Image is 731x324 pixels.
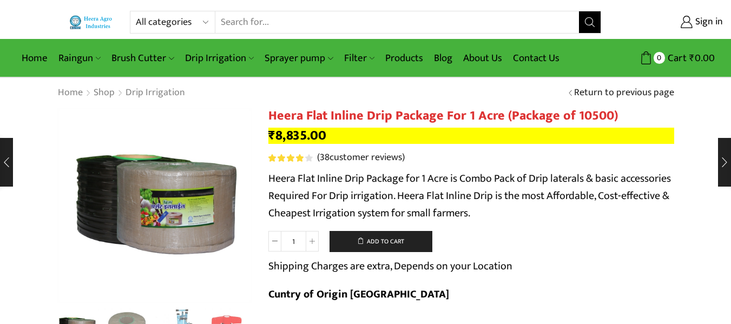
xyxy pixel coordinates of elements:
[689,50,695,67] span: ₹
[268,154,305,162] span: Rated out of 5 based on customer ratings
[281,231,306,252] input: Product quantity
[57,86,83,100] a: Home
[574,86,674,100] a: Return to previous page
[125,86,186,100] a: Drip Irrigation
[693,15,723,29] span: Sign in
[654,52,665,63] span: 0
[508,45,565,71] a: Contact Us
[57,86,186,100] nav: Breadcrumb
[268,108,674,124] h1: Heera Flat Inline Drip Package For 1 Acre (Package of 10500)
[612,48,715,68] a: 0 Cart ₹0.00
[93,86,115,100] a: Shop
[106,45,179,71] a: Brush Cutter
[458,45,508,71] a: About Us
[268,257,512,275] p: Shipping Charges are extra, Depends on your Location
[268,154,312,162] div: Rated 4.21 out of 5
[57,108,252,303] div: 1 / 10
[579,11,601,33] button: Search button
[320,149,330,166] span: 38
[689,50,715,67] bdi: 0.00
[617,12,723,32] a: Sign in
[180,45,259,71] a: Drip Irrigation
[268,170,674,222] p: Heera Flat Inline Drip Package for 1 Acre is Combo Pack of Drip laterals & basic accessories Requ...
[317,151,405,165] a: (38customer reviews)
[259,45,338,71] a: Sprayer pump
[330,231,432,253] button: Add to cart
[665,51,687,65] span: Cart
[53,45,106,71] a: Raingun
[380,45,429,71] a: Products
[268,124,275,147] span: ₹
[339,45,380,71] a: Filter
[268,154,314,162] span: 38
[268,285,449,303] b: Cuntry of Origin [GEOGRAPHIC_DATA]
[16,45,53,71] a: Home
[429,45,458,71] a: Blog
[268,124,326,147] bdi: 8,835.00
[215,11,578,33] input: Search for...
